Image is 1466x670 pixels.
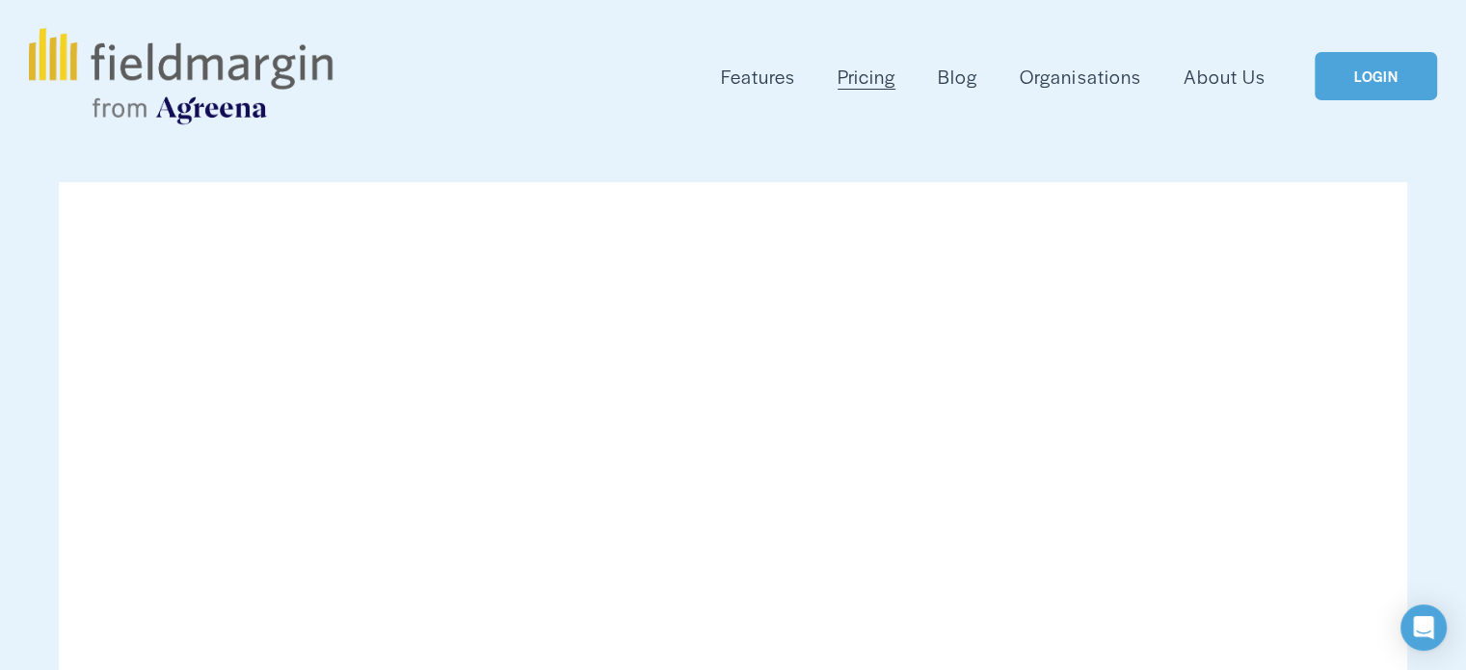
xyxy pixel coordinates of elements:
[938,61,977,93] a: Blog
[29,28,332,124] img: fieldmargin.com
[721,63,795,91] span: Features
[1184,61,1266,93] a: About Us
[1400,604,1447,651] div: Open Intercom Messenger
[1315,52,1436,101] a: LOGIN
[721,61,795,93] a: folder dropdown
[1020,61,1140,93] a: Organisations
[838,61,895,93] a: Pricing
